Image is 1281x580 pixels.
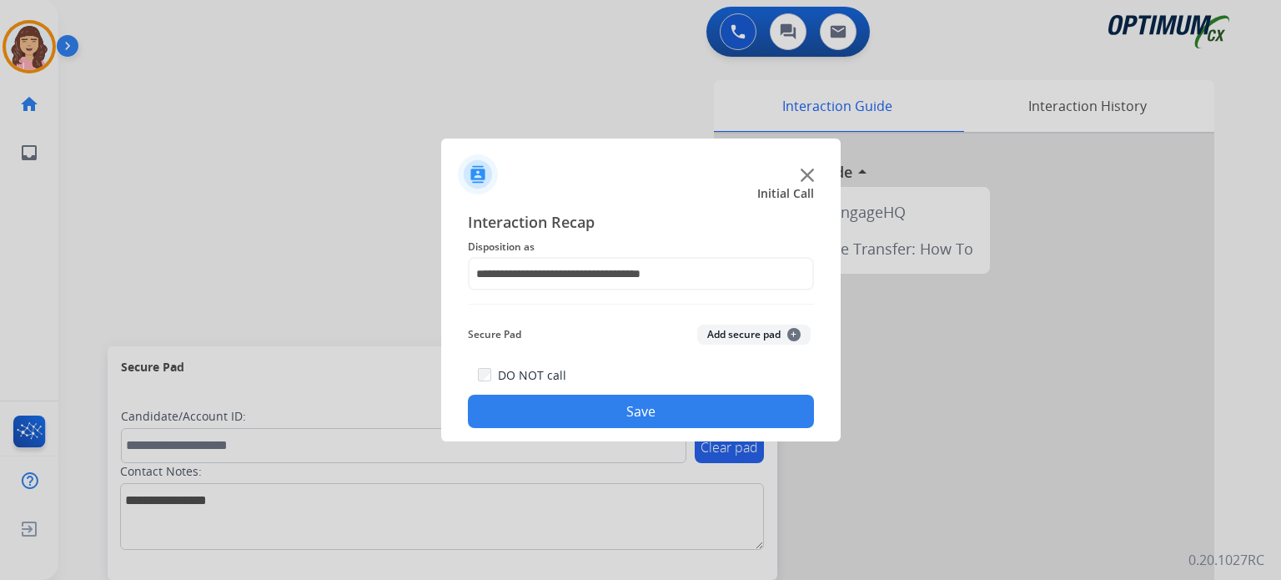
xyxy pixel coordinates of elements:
label: DO NOT call [498,367,566,384]
button: Add secure pad+ [697,325,811,345]
p: 0.20.1027RC [1188,550,1264,570]
span: + [787,328,801,341]
span: Disposition as [468,237,814,257]
img: contactIcon [458,154,498,194]
span: Interaction Recap [468,210,814,237]
button: Save [468,395,814,428]
span: Secure Pad [468,325,521,345]
span: Initial Call [757,185,814,202]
